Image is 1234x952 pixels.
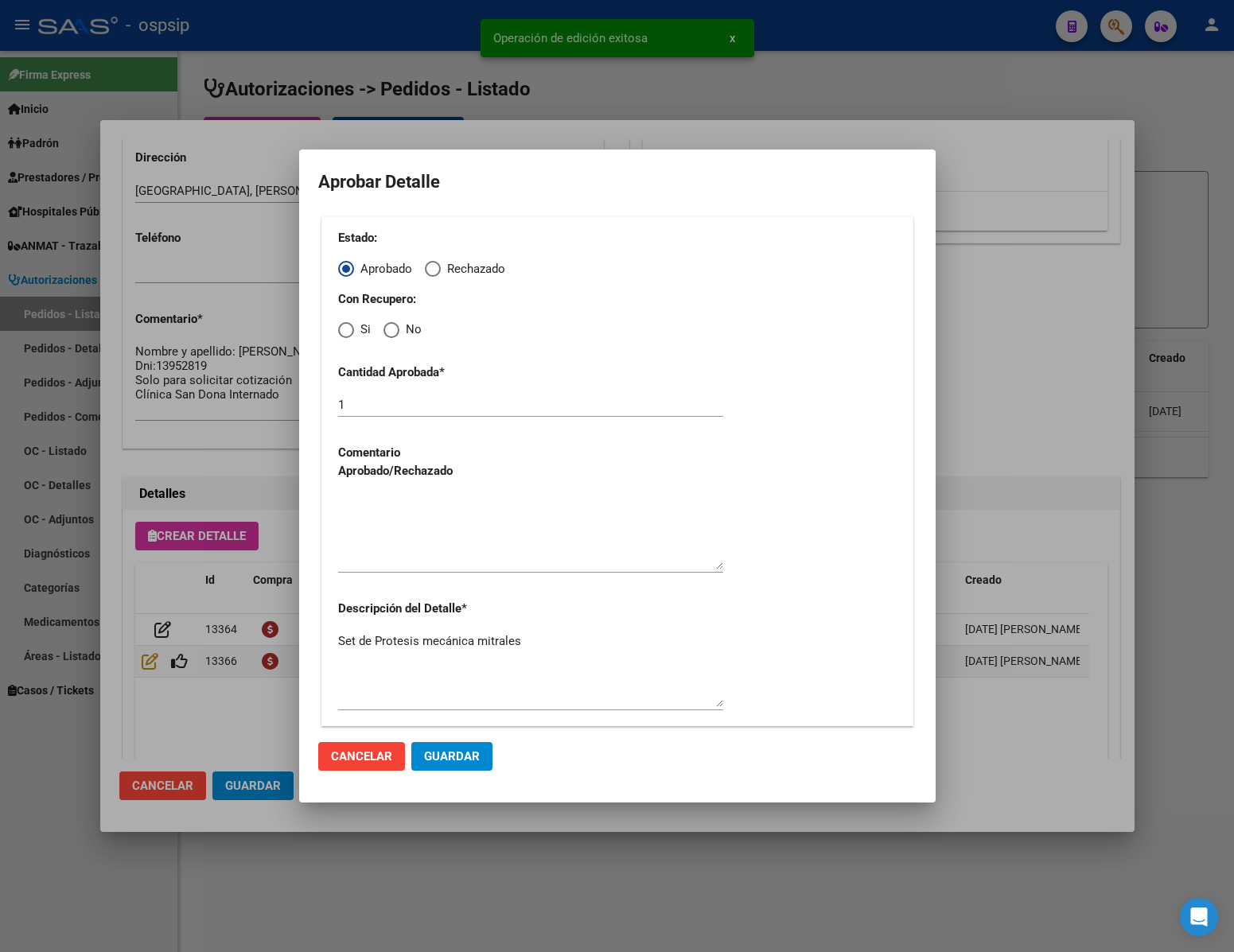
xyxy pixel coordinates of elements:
p: Descripción del Detalle [338,600,506,618]
span: Guardar [424,749,480,764]
p: Comentario Aprobado/Rechazado [338,444,506,480]
button: Cancelar [318,742,405,771]
span: No [399,321,422,339]
h2: Aprobar Detalle [318,167,917,197]
button: Guardar [411,742,492,771]
strong: Con Recupero: [338,292,416,306]
span: Si [354,321,371,339]
strong: Estado: [338,231,377,245]
p: Cantidad Aprobada [338,363,506,382]
mat-radio-group: Elija una opción [338,229,897,275]
span: Rechazado [441,260,505,278]
span: Aprobado [354,260,412,278]
span: Cancelar [331,749,392,764]
mat-radio-group: Elija una opción [338,290,897,336]
div: Open Intercom Messenger [1180,898,1218,936]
